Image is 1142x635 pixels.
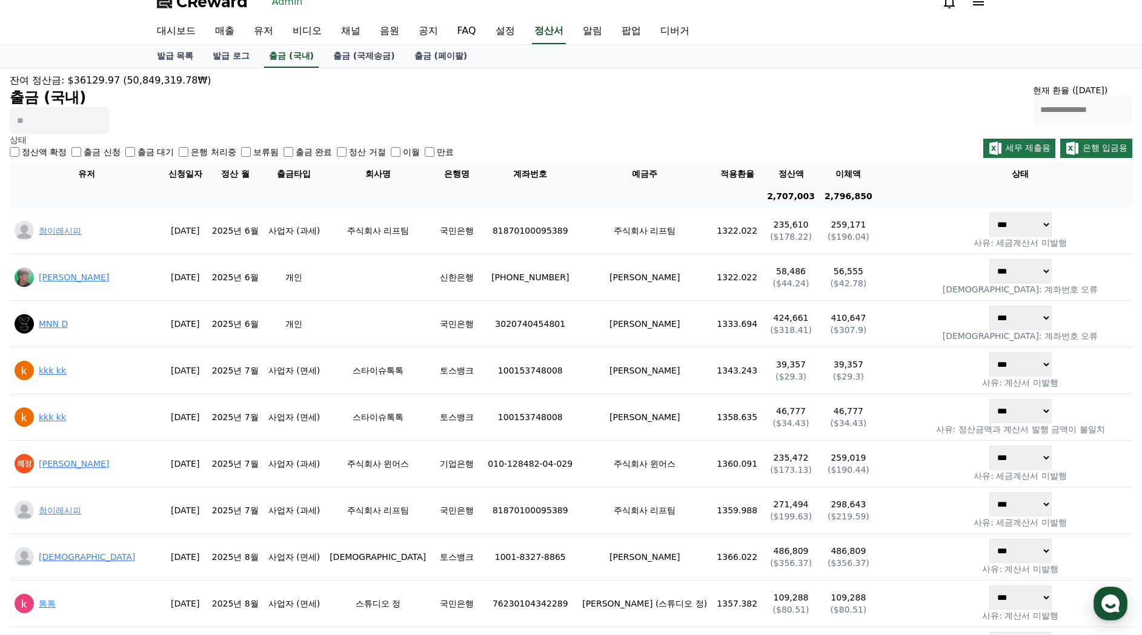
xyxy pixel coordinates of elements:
img: ACg8ocIDCAhHTQjfV_lafQELHVPsdG7VeKWVO9_2mqFlZI4NqPR76Q=s96-c [15,454,34,473]
a: 매출 [205,19,244,44]
td: 사업자 (과세) [264,208,325,254]
span: 설정 [187,402,202,412]
p: 235,610 [767,219,815,231]
p: ($307.9) [825,324,872,336]
a: [PERSON_NAME] [39,459,109,469]
td: 사업자 (면세) [264,347,325,394]
img: ACg8ocKXY5W5QLlZTQsKP2Nr6oegcd7SuKp6ANapZVAx3tJ9ff2go5M=s96-c [15,361,34,380]
label: 만료 [437,146,454,158]
td: 1322.022 [712,254,762,301]
td: 1001-8327-8865 [483,534,577,581]
td: 81870100095389 [483,487,577,534]
span: 세무 제출용 [1006,143,1051,153]
td: 주식회사 리프팀 [577,208,712,254]
a: 디버거 [651,19,699,44]
p: 46,777 [767,405,815,417]
p: 현재 환율 ([DATE]) [1033,84,1132,96]
td: [DATE] [164,394,207,441]
span: $36129.97 (50,849,319.78₩) [68,74,211,86]
td: 개인 [264,254,325,301]
th: 출금타입 [264,163,325,185]
td: 주식회사 윈어스 [577,441,712,487]
td: 3020740454801 [483,301,577,347]
p: 259,019 [825,452,872,464]
p: ($190.44) [825,464,872,476]
th: 신청일자 [164,163,207,185]
span: 대화 [111,403,125,412]
td: 2025년 8월 [207,534,264,581]
img: profile_blank.webp [15,547,34,567]
td: 2025년 6월 [207,254,264,301]
td: 기업은행 [431,441,483,487]
span: 홈 [38,402,45,412]
a: 홈 [4,384,80,414]
label: 출금 신청 [84,146,120,158]
a: FAQ [448,19,486,44]
td: [DATE] [164,487,207,534]
td: 2025년 7월 [207,347,264,394]
td: 사업자 (면세) [264,581,325,627]
a: 발급 로그 [203,45,259,68]
h2: 출금 (국내) [10,88,211,107]
th: 이체액 [820,163,877,185]
td: 토스뱅크 [431,394,483,441]
th: 정산 월 [207,163,264,185]
td: 토스뱅크 [431,347,483,394]
p: 58,486 [767,265,815,277]
img: profile_blank.webp [15,501,34,520]
a: 설정 [156,384,233,414]
td: [PERSON_NAME] [577,301,712,347]
a: kkk kk [39,412,66,422]
td: 1357.382 [712,581,762,627]
td: [DATE] [164,534,207,581]
th: 정산액 [762,163,820,185]
th: 회사명 [325,163,431,185]
td: 주식회사 윈어스 [325,441,431,487]
span: 잔여 정산금: [10,74,64,86]
td: 사업자 (과세) [264,487,325,534]
td: 스타이슈톡톡 [325,394,431,441]
img: ACg8ocJoC_0et5kgoPGqNkiiaFsELfiGRRpa53rznG8IUE70KM9qTBE=s96-c [15,314,34,334]
p: 271,494 [767,498,815,510]
a: [PERSON_NAME] [39,272,109,282]
p: 39,357 [825,358,872,370]
label: 정산 거절 [349,146,385,158]
label: 정산액 확정 [22,146,67,158]
td: [DATE] [164,347,207,394]
a: 정산서 [532,19,566,44]
p: 424,661 [767,312,815,324]
p: 259,171 [825,219,872,231]
td: [PERSON_NAME] (스튜디오 정) [577,581,712,627]
th: 유저 [10,163,164,185]
td: 국민은행 [431,581,483,627]
p: 46,777 [825,405,872,417]
td: [DATE] [164,208,207,254]
th: 적용환율 [712,163,762,185]
p: 상태 [10,134,454,146]
a: 팝업 [612,19,651,44]
p: ($356.37) [825,557,872,569]
td: [DATE] [164,581,207,627]
p: ($80.51) [825,604,872,616]
td: 2025년 8월 [207,581,264,627]
a: 출금 (국내) [264,45,319,68]
td: 1343.243 [712,347,762,394]
p: ($42.78) [825,277,872,289]
a: kkk kk [39,366,66,375]
label: 이월 [403,146,420,158]
p: ($318.41) [767,324,815,336]
a: 설정 [486,19,525,44]
a: 공지 [409,19,448,44]
p: 486,809 [825,545,872,557]
td: 1359.988 [712,487,762,534]
td: 토스뱅크 [431,534,483,581]
td: 1358.635 [712,394,762,441]
td: 주식회사 리프팀 [325,487,431,534]
td: [PERSON_NAME] [577,347,712,394]
td: 사업자 (면세) [264,534,325,581]
td: 1366.022 [712,534,762,581]
td: [DATE] [164,441,207,487]
td: 2025년 7월 [207,487,264,534]
a: 비디오 [283,19,331,44]
td: [PHONE_NUMBER] [483,254,577,301]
